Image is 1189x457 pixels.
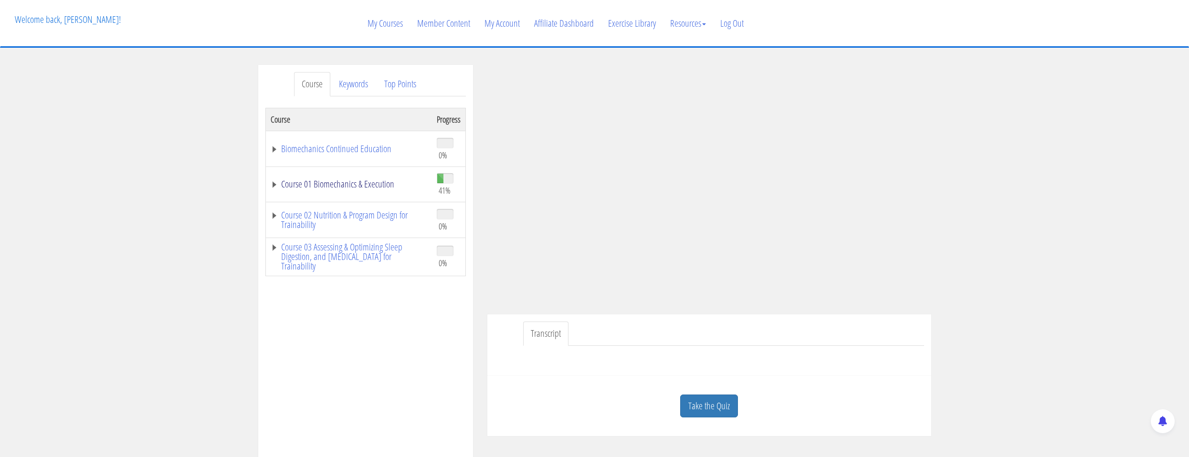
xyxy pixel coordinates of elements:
span: 0% [439,258,447,268]
span: 0% [439,150,447,160]
a: Take the Quiz [680,395,738,418]
a: Transcript [523,322,568,346]
a: Top Points [377,72,424,96]
a: Keywords [331,72,376,96]
a: Member Content [410,0,477,46]
span: 41% [439,185,451,196]
th: Course [265,108,432,131]
a: My Courses [360,0,410,46]
th: Progress [432,108,466,131]
a: Biomechanics Continued Education [271,144,427,154]
p: Welcome back, [PERSON_NAME]! [8,0,128,39]
a: Course 03 Assessing & Optimizing Sleep Digestion, and [MEDICAL_DATA] for Trainability [271,242,427,271]
a: Log Out [713,0,751,46]
a: Course 02 Nutrition & Program Design for Trainability [271,210,427,229]
a: Course 01 Biomechanics & Execution [271,179,427,189]
a: Course [294,72,330,96]
a: Affiliate Dashboard [527,0,601,46]
span: 0% [439,221,447,231]
a: My Account [477,0,527,46]
a: Resources [663,0,713,46]
a: Exercise Library [601,0,663,46]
